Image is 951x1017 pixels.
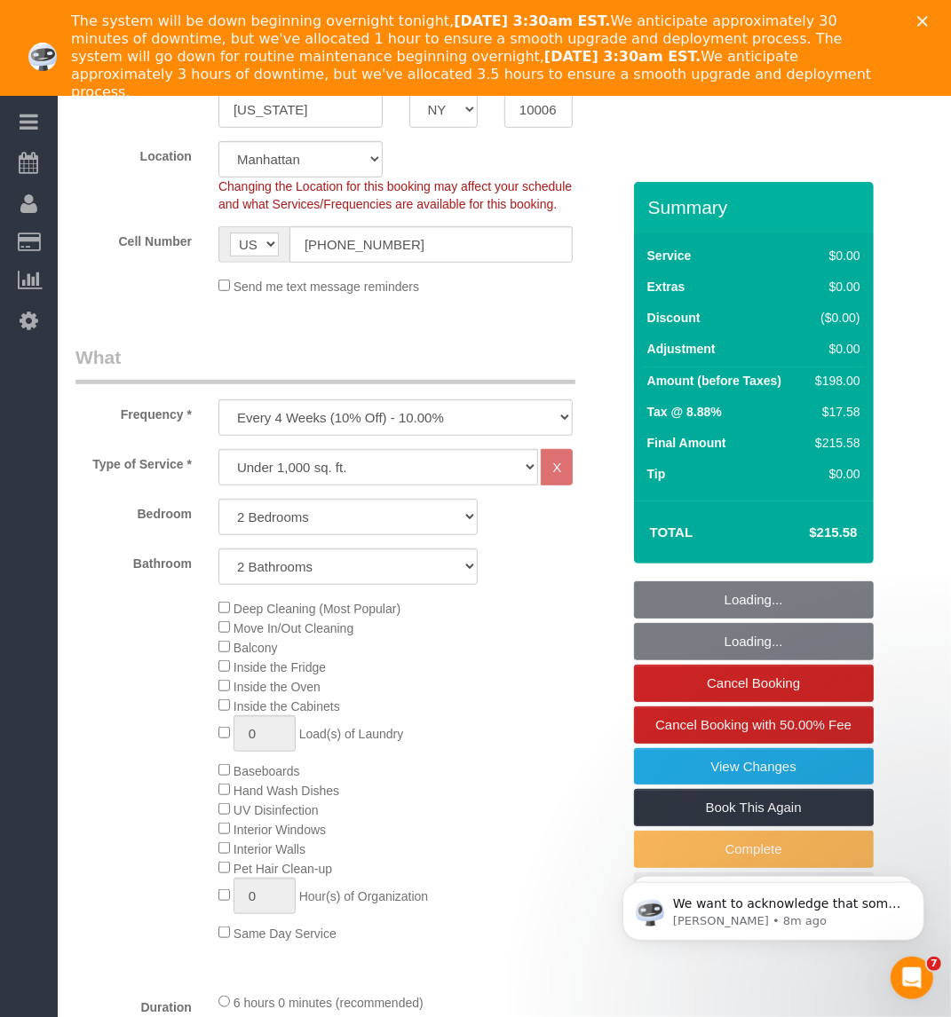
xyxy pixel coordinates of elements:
span: Inside the Oven [234,680,321,694]
a: Book This Again [634,789,874,826]
label: Final Amount [647,434,726,452]
span: Deep Cleaning (Most Popular) [234,602,400,616]
div: Close [917,16,935,27]
input: Zip Code [504,91,573,128]
div: $0.00 [809,278,860,296]
span: 7 [927,957,941,971]
b: [DATE] 3:30am EST. [544,48,701,65]
input: Cell Number [289,226,573,263]
div: $0.00 [809,465,860,483]
span: Load(s) of Laundry [299,727,404,741]
span: Same Day Service [234,926,337,941]
div: $215.58 [809,434,860,452]
div: $198.00 [809,372,860,390]
span: Inside the Fridge [234,660,326,674]
label: Tip [647,465,666,483]
h4: $215.58 [757,525,858,540]
iframe: Intercom live chat [891,957,933,999]
div: ($0.00) [809,309,860,327]
span: Hour(s) of Organization [299,889,429,903]
label: Type of Service * [62,449,205,473]
label: Cell Number [62,226,205,250]
label: Service [647,247,692,264]
input: City [218,91,383,128]
img: Profile image for Ellie [28,43,57,71]
legend: What [75,344,575,384]
span: Cancel Booking with 50.00% Fee [656,717,852,732]
div: $17.58 [809,403,860,421]
div: The system will be down beginning overnight tonight, We anticipate approximately 30 minutes of do... [71,12,894,101]
h3: Summary [648,197,865,217]
label: Location [62,141,205,165]
strong: Total [650,524,693,540]
span: Interior Walls [234,842,305,856]
iframe: Intercom notifications message [596,845,951,969]
label: Discount [647,309,701,327]
span: Pet Hair Clean-up [234,862,332,876]
span: Hand Wash Dishes [234,784,339,798]
span: 6 hours 0 minutes (recommended) [234,996,424,1010]
label: Duration [62,992,205,1016]
span: Inside the Cabinets [234,699,340,713]
a: Cancel Booking [634,665,874,702]
label: Extras [647,278,686,296]
span: UV Disinfection [234,803,319,817]
span: Balcony [234,641,278,655]
label: Tax @ 8.88% [647,403,722,421]
b: [DATE] 3:30am EST. [454,12,610,29]
a: View Changes [634,748,874,785]
span: Changing the Location for this booking may affect your schedule and what Services/Frequencies are... [218,179,572,211]
span: Baseboards [234,764,300,778]
a: Cancel Booking with 50.00% Fee [634,706,874,744]
label: Amount (before Taxes) [647,372,781,390]
label: Frequency * [62,399,205,423]
div: $0.00 [809,247,860,264]
span: Move In/Out Cleaning [234,621,353,635]
div: $0.00 [809,340,860,358]
label: Bathroom [62,548,205,572]
label: Bedroom [62,499,205,523]
span: Send me text message reminders [234,280,419,294]
span: Interior Windows [234,823,326,837]
label: Adjustment [647,340,716,358]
